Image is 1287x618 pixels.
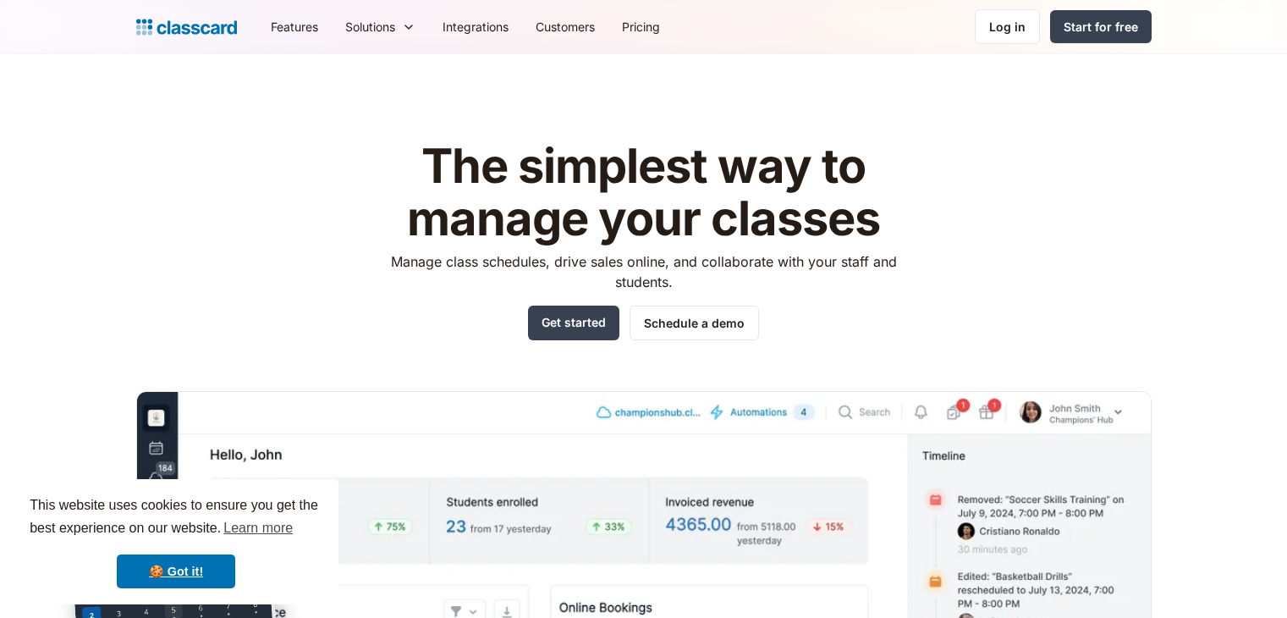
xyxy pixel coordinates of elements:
a: dismiss cookie message [117,555,235,588]
span: This website uses cookies to ensure you get the best experience on our website. [30,495,322,541]
a: home [136,15,237,39]
div: cookieconsent [14,479,338,604]
a: Start for free [1050,10,1152,43]
div: Solutions [345,18,395,36]
a: Customers [522,8,608,46]
a: Pricing [608,8,674,46]
a: Log in [975,9,1040,44]
a: learn more about cookies [221,516,295,541]
a: Features [257,8,332,46]
a: Get started [528,306,619,340]
a: Schedule a demo [630,306,759,340]
div: Solutions [332,8,429,46]
div: Start for free [1064,18,1138,36]
div: Log in [989,18,1026,36]
p: Manage class schedules, drive sales online, and collaborate with your staff and students. [375,251,912,292]
h1: The simplest way to manage your classes [375,141,912,245]
a: Integrations [429,8,522,46]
